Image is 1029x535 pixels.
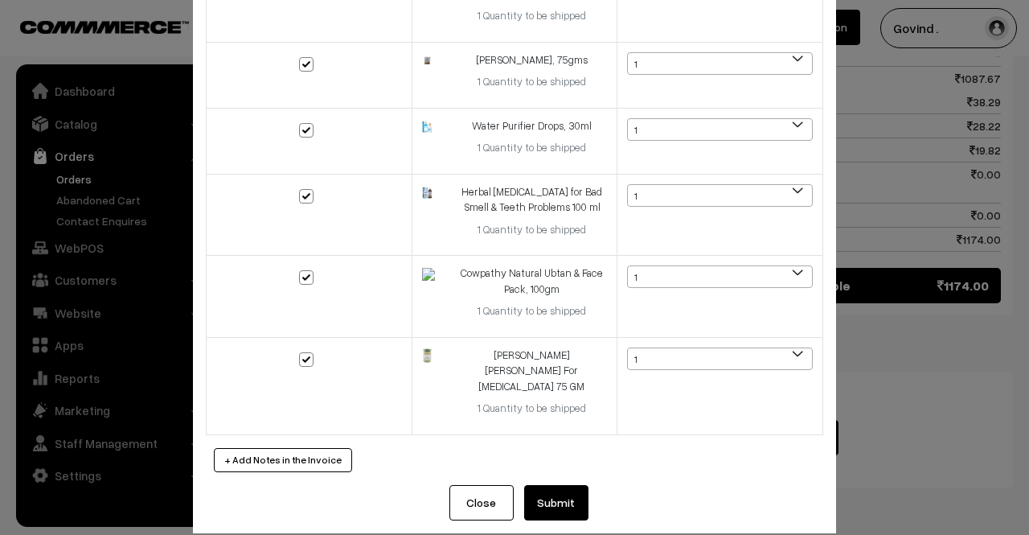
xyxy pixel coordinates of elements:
[214,448,352,472] button: + Add Notes in the Invoice
[524,485,588,521] button: Submit
[628,119,812,142] span: 1
[457,8,607,24] div: 1 Quantity to be shipped
[457,348,607,395] div: [PERSON_NAME] [PERSON_NAME] For [MEDICAL_DATA] 75 GM
[422,348,433,363] img: 571703239867-prakriti-angrakshak-mrida-75gm.png
[457,265,607,297] div: Cowpathy Natural Ubtan & Face Pack, 100gm
[457,74,607,90] div: 1 Quantity to be shipped
[627,348,813,370] span: 1
[627,265,813,288] span: 1
[628,53,812,76] span: 1
[457,52,607,68] div: [PERSON_NAME], 75gms
[628,266,812,289] span: 1
[627,118,813,141] span: 1
[422,120,433,133] img: 3421703239961-water-purifier-drops-30-ml.jpg
[422,56,433,66] img: 17404051602142gavyadhara-haldi-chandan-soap.png
[422,186,433,199] img: 3851703239976-mouth-cleaner.jpg
[457,184,607,216] div: Herbal [MEDICAL_DATA] for Bad Smell & Teeth Problems 100 ml
[628,185,812,208] span: 1
[422,268,435,281] img: 17404021488307cowpathy-ubtan-facepack.jpg
[627,184,813,207] span: 1
[449,485,514,521] button: Close
[457,222,607,238] div: 1 Quantity to be shipped
[627,52,813,75] span: 1
[457,401,607,417] div: 1 Quantity to be shipped
[457,140,607,156] div: 1 Quantity to be shipped
[457,118,607,134] div: Water Purifier Drops, 30ml
[628,348,812,371] span: 1
[457,303,607,319] div: 1 Quantity to be shipped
